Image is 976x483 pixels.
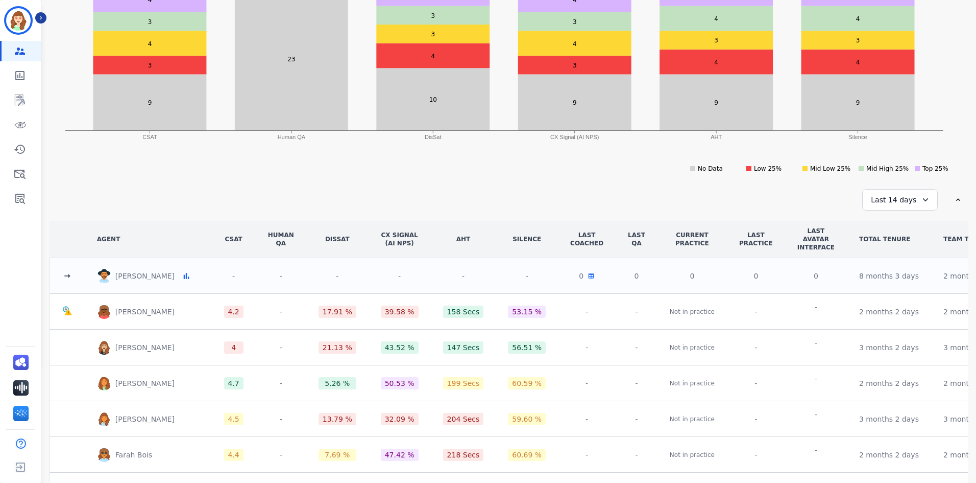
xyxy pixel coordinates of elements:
[670,271,715,281] div: 0
[268,341,294,354] div: -
[512,307,542,317] div: 53.15 %
[512,378,542,388] div: 60.59 %
[714,37,718,44] text: 3
[115,450,156,460] p: Farah Bois
[859,450,919,460] div: 2 months 2 days
[922,165,948,172] text: Top 25%
[115,342,179,353] p: [PERSON_NAME]
[224,235,243,243] div: CSAT
[670,378,715,388] p: Not in practice
[97,340,111,355] img: Rounded avatar
[385,307,414,317] div: 39.58 %
[431,31,435,38] text: 3
[319,270,356,282] div: -
[628,307,645,317] div: -
[228,307,239,317] div: 4.2
[323,414,352,424] div: 13.79 %
[287,56,295,63] text: 23
[381,270,419,282] div: -
[714,99,718,106] text: 9
[148,99,152,106] text: 9
[268,306,294,318] div: -
[550,134,599,140] text: CX Signal (AI NPS)
[443,235,484,243] div: AHT
[739,450,773,460] div: -
[228,450,239,460] div: 4.4
[859,342,919,353] div: 3 months 2 days
[856,99,860,106] text: 9
[570,450,603,460] div: -
[579,271,583,281] span: 0
[859,235,910,243] div: TOTAL TENURE
[714,15,718,22] text: 4
[268,270,294,282] div: -
[97,305,111,319] img: Rounded avatar
[859,378,919,388] div: 2 months 2 days
[570,378,603,388] div: -
[573,40,577,48] text: 4
[512,450,542,460] div: 60.69 %
[115,378,179,388] p: [PERSON_NAME]
[739,271,773,281] div: 0
[739,414,773,424] div: -
[512,414,542,424] div: 59.60 %
[62,306,72,316] img: Terminated user
[739,307,773,317] div: -
[815,338,817,348] div: -
[228,378,239,388] div: 4.7
[508,235,546,243] div: Silence
[570,231,603,247] div: LAST COACHED
[447,378,480,388] div: 199 Secs
[148,40,152,48] text: 4
[228,414,239,424] div: 4.5
[570,307,603,317] div: -
[859,414,919,424] div: 3 months 2 days
[97,235,120,243] div: AGENT
[268,231,294,247] div: Human QA
[670,231,715,247] div: CURRENT PRACTICE
[815,302,817,312] div: -
[862,189,938,211] div: Last 14 days
[323,307,352,317] div: 17.91 %
[573,62,577,69] text: 3
[670,307,715,317] p: Not in practice
[573,99,577,106] text: 9
[739,378,773,388] div: -
[739,231,773,247] div: LAST PRACTICE
[856,15,860,22] text: 4
[848,134,867,140] text: Silence
[628,271,645,281] div: 0
[115,414,179,424] p: [PERSON_NAME]
[628,342,645,353] div: -
[97,412,111,426] img: Rounded avatar
[443,270,484,282] div: -
[325,378,350,388] div: 5.26 %
[431,53,435,60] text: 4
[224,270,243,282] div: -
[115,307,179,317] p: [PERSON_NAME]
[148,18,152,26] text: 3
[268,377,294,389] div: -
[815,445,817,455] div: -
[431,12,435,19] text: 3
[573,18,577,26] text: 3
[115,271,179,281] p: [PERSON_NAME]
[670,450,715,460] p: Not in practice
[714,59,718,66] text: 4
[859,271,919,281] div: 8 months 3 days
[815,374,817,384] div: -
[797,227,835,251] div: LAST AVATAR INTERFACE
[385,450,414,460] div: 47.42 %
[628,378,645,388] div: -
[323,342,352,353] div: 21.13 %
[797,271,835,281] span: 0
[142,134,157,140] text: CSAT
[512,342,542,353] div: 56.51 %
[698,165,723,172] text: No Data
[628,414,645,424] div: -
[670,342,715,353] p: Not in practice
[385,414,414,424] div: 32.09 %
[385,342,414,353] div: 43.52 %
[277,134,305,140] text: Human QA
[268,413,294,425] div: -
